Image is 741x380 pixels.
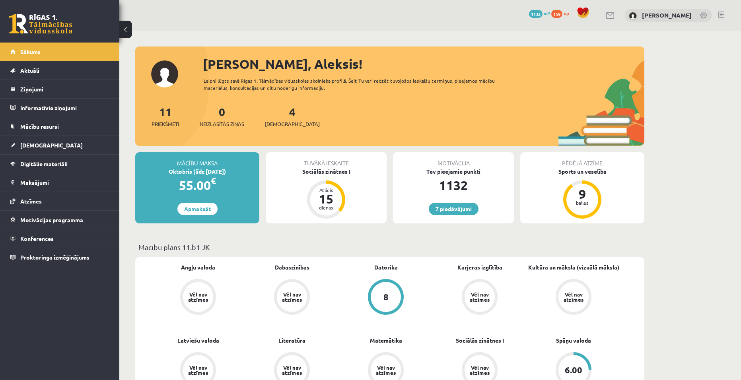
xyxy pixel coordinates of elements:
[281,292,303,302] div: Vēl nav atzīmes
[10,248,109,266] a: Proktoringa izmēģinājums
[562,292,585,302] div: Vēl nav atzīmes
[20,198,42,205] span: Atzīmes
[544,10,550,16] span: mP
[200,120,244,128] span: Neizlasītās ziņas
[204,77,509,91] div: Laipni lūgts savā Rīgas 1. Tālmācības vidusskolas skolnieka profilā. Šeit Tu vari redzēt tuvojošo...
[181,263,215,271] a: Angļu valoda
[20,235,54,242] span: Konferences
[314,192,338,205] div: 15
[135,176,259,195] div: 55.00
[20,123,59,130] span: Mācību resursi
[20,48,41,55] span: Sākums
[20,67,39,74] span: Aktuāli
[642,11,692,19] a: [PERSON_NAME]
[266,152,387,167] div: Tuvākā ieskaite
[135,152,259,167] div: Mācību maksa
[265,105,320,128] a: 4[DEMOGRAPHIC_DATA]
[469,292,491,302] div: Vēl nav atzīmes
[10,80,109,98] a: Ziņojumi
[570,188,594,200] div: 9
[383,293,389,301] div: 8
[20,142,83,149] span: [DEMOGRAPHIC_DATA]
[10,155,109,173] a: Digitālie materiāli
[393,167,514,176] div: Tev pieejamie punkti
[10,43,109,61] a: Sākums
[629,12,637,20] img: Aleksis Āboliņš
[151,279,245,316] a: Vēl nav atzīmes
[527,279,620,316] a: Vēl nav atzīmes
[10,117,109,136] a: Mācību resursi
[564,10,569,16] span: xp
[20,216,83,223] span: Motivācijas programma
[152,105,179,128] a: 11Priekšmeti
[456,336,504,345] a: Sociālās zinātnes I
[20,99,109,117] legend: Informatīvie ziņojumi
[520,167,644,176] div: Sports un veselība
[278,336,305,345] a: Literatūra
[565,366,582,374] div: 6.00
[10,99,109,117] a: Informatīvie ziņojumi
[314,205,338,210] div: dienas
[20,80,109,98] legend: Ziņojumi
[138,242,641,252] p: Mācību plāns 11.b1 JK
[177,203,218,215] a: Apmaksāt
[556,336,591,345] a: Spāņu valoda
[551,10,562,18] span: 159
[457,263,502,271] a: Karjeras izglītība
[211,175,216,186] span: €
[10,136,109,154] a: [DEMOGRAPHIC_DATA]
[200,105,244,128] a: 0Neizlasītās ziņas
[20,173,109,192] legend: Maksājumi
[152,120,179,128] span: Priekšmeti
[529,10,543,18] span: 1132
[275,263,309,271] a: Dabaszinības
[393,176,514,195] div: 1132
[266,167,387,176] div: Sociālās zinātnes I
[187,292,209,302] div: Vēl nav atzīmes
[135,167,259,176] div: Oktobris (līdz [DATE])
[265,120,320,128] span: [DEMOGRAPHIC_DATA]
[266,167,387,220] a: Sociālās zinātnes I Atlicis 15 dienas
[245,279,339,316] a: Vēl nav atzīmes
[10,211,109,229] a: Motivācijas programma
[339,279,433,316] a: 8
[551,10,573,16] a: 159 xp
[520,167,644,220] a: Sports un veselība 9 balles
[429,203,478,215] a: 7 piedāvājumi
[433,279,527,316] a: Vēl nav atzīmes
[10,61,109,79] a: Aktuāli
[314,188,338,192] div: Atlicis
[375,365,397,375] div: Vēl nav atzīmes
[374,263,398,271] a: Datorika
[570,200,594,205] div: balles
[177,336,219,345] a: Latviešu valoda
[281,365,303,375] div: Vēl nav atzīmes
[370,336,402,345] a: Matemātika
[393,152,514,167] div: Motivācija
[10,192,109,210] a: Atzīmes
[9,14,72,34] a: Rīgas 1. Tālmācības vidusskola
[528,263,619,271] a: Kultūra un māksla (vizuālā māksla)
[203,54,644,74] div: [PERSON_NAME], Aleksis!
[20,254,89,261] span: Proktoringa izmēģinājums
[10,173,109,192] a: Maksājumi
[529,10,550,16] a: 1132 mP
[520,152,644,167] div: Pēdējā atzīme
[20,160,68,167] span: Digitālie materiāli
[187,365,209,375] div: Vēl nav atzīmes
[10,229,109,248] a: Konferences
[469,365,491,375] div: Vēl nav atzīmes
